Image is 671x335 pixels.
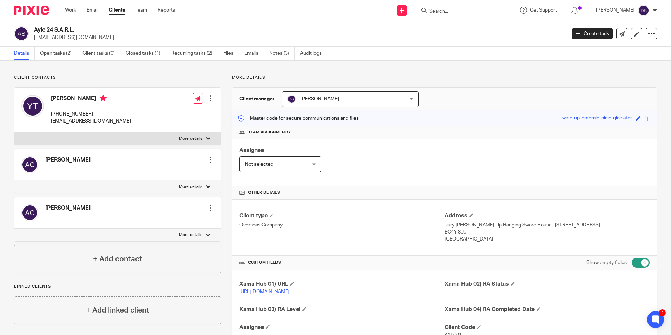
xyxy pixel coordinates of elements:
h4: [PERSON_NAME] [45,156,91,164]
p: [PERSON_NAME] [596,7,635,14]
p: [EMAIL_ADDRESS][DOMAIN_NAME] [51,118,131,125]
span: Assignee [239,147,264,153]
a: Emails [244,47,264,60]
h4: Xama Hub 01) URL [239,281,444,288]
p: EC4Y 8JJ [445,229,650,236]
h4: + Add linked client [86,305,149,316]
h4: + Add contact [93,254,142,264]
h4: CUSTOM FIELDS [239,260,444,265]
img: svg%3E [21,156,38,173]
a: Team [135,7,147,14]
p: [PHONE_NUMBER] [51,111,131,118]
p: [GEOGRAPHIC_DATA] [445,236,650,243]
a: Notes (3) [269,47,295,60]
a: Client tasks (0) [82,47,120,60]
h4: [PERSON_NAME] [51,95,131,104]
a: Create task [572,28,613,39]
p: More details [179,232,202,238]
h4: [PERSON_NAME] [45,204,91,212]
img: svg%3E [287,95,296,103]
span: Other details [248,190,280,196]
h4: Address [445,212,650,219]
a: [URL][DOMAIN_NAME] [239,289,290,294]
h2: Ayle 24 S.A.R.L. [34,26,456,34]
h4: Client Code [445,324,650,331]
p: More details [179,184,202,190]
a: Work [65,7,76,14]
img: Pixie [14,6,49,15]
h4: Xama Hub 03) RA Level [239,306,444,313]
img: svg%3E [638,5,649,16]
a: Email [87,7,98,14]
div: 2 [659,309,666,316]
p: Master code for secure communications and files [238,115,359,122]
p: [EMAIL_ADDRESS][DOMAIN_NAME] [34,34,562,41]
p: Overseas Company [239,222,444,229]
a: Closed tasks (1) [126,47,166,60]
a: Recurring tasks (2) [171,47,218,60]
p: Client contacts [14,75,221,80]
span: Get Support [530,8,557,13]
img: svg%3E [21,204,38,221]
label: Show empty fields [586,259,627,266]
a: Details [14,47,35,60]
h3: Client manager [239,96,275,103]
h4: Xama Hub 02) RA Status [445,281,650,288]
h4: Client type [239,212,444,219]
a: Reports [158,7,175,14]
a: Files [223,47,239,60]
span: Team assignments [248,130,290,135]
input: Search [428,8,492,15]
p: Jury [PERSON_NAME] Llp Hanging Sword House,, [STREET_ADDRESS] [445,222,650,229]
h4: Assignee [239,324,444,331]
p: Linked clients [14,284,221,289]
p: More details [179,136,202,142]
div: wind-up-emerald-plaid-gladiator [562,114,632,123]
span: Not selected [245,162,273,167]
img: svg%3E [21,95,44,117]
i: Primary [100,95,107,102]
span: [PERSON_NAME] [300,97,339,101]
a: Open tasks (2) [40,47,77,60]
a: Clients [109,7,125,14]
p: More details [232,75,657,80]
a: Audit logs [300,47,327,60]
h4: Xama Hub 04) RA Completed Date [445,306,650,313]
img: svg%3E [14,26,29,41]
